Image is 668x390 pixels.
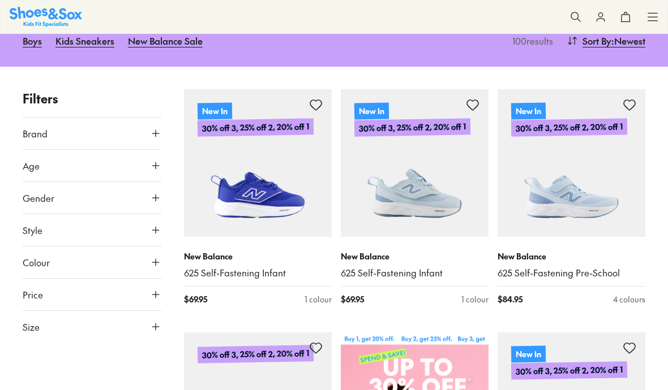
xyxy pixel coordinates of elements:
span: Age [23,159,40,172]
span: Brand [23,127,48,140]
span: Colour [23,255,50,269]
img: SNS_Logo_Responsive.svg [10,7,82,27]
p: New In [198,102,232,119]
p: 30% off 3, 25% off 2, 20% off 1 [198,118,314,137]
p: New Balance [341,250,489,262]
button: Size [23,311,161,343]
a: Kids Sneakers [55,28,114,53]
a: New Balance Sale [128,28,203,53]
span: Gender [23,191,54,205]
div: 1 colour [305,293,332,305]
span: Sort By [583,34,611,47]
a: New In30% off 3, 25% off 2, 20% off 1 [341,89,489,237]
p: 100 results [508,34,553,47]
p: New In [354,102,389,119]
a: 625 Self-Fastening Pre-School [498,267,645,279]
span: $ 84.95 [498,293,523,305]
p: New In [511,345,546,362]
button: Price [23,279,161,310]
p: 30% off 3, 25% off 2, 20% off 1 [354,118,470,137]
a: Boys [23,28,42,53]
button: Colour [23,246,161,278]
div: 4 colours [613,293,645,305]
span: $ 69.95 [341,293,364,305]
a: New In30% off 3, 25% off 2, 20% off 1 [498,89,645,237]
a: Shoes & Sox [10,7,82,27]
a: 625 Self-Fastening Infant [184,267,332,279]
a: 625 Self-Fastening Infant [341,267,489,279]
span: : Newest [611,34,645,47]
span: Price [23,288,43,301]
span: Style [23,223,42,237]
button: Brand [23,118,161,149]
span: Size [23,320,40,333]
p: 30% off 3, 25% off 2, 20% off 1 [198,345,314,363]
a: New In30% off 3, 25% off 2, 20% off 1 [184,89,332,237]
button: Age [23,150,161,181]
button: Style [23,214,161,246]
p: New In [511,102,546,119]
p: 30% off 3, 25% off 2, 20% off 1 [511,361,627,380]
p: 30% off 3, 25% off 2, 20% off 1 [511,118,627,137]
span: $ 69.95 [184,293,207,305]
button: Gender [23,182,161,214]
p: New Balance [498,250,645,262]
p: New Balance [184,250,332,262]
p: Filters [23,89,161,108]
button: Sort By:Newest [567,28,645,53]
div: 1 colour [461,293,489,305]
